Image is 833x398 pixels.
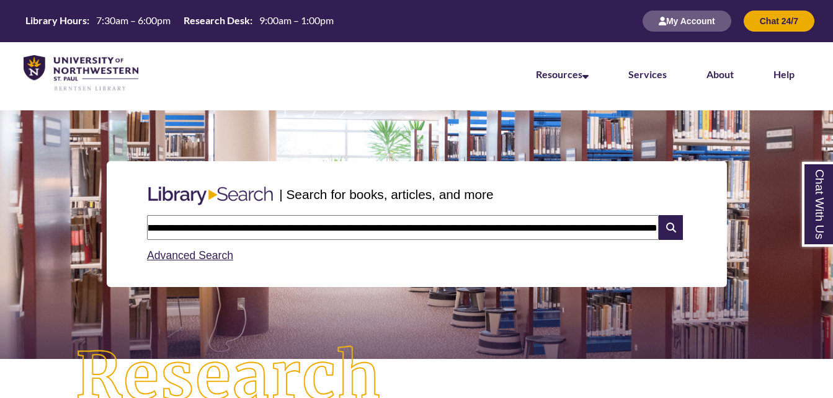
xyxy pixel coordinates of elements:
img: Libary Search [142,182,279,210]
i: Search [659,215,682,240]
th: Research Desk: [179,14,254,27]
a: Resources [536,68,589,80]
p: | Search for books, articles, and more [279,185,493,204]
span: 7:30am – 6:00pm [96,14,171,26]
button: My Account [643,11,731,32]
a: Advanced Search [147,249,233,262]
table: Hours Today [20,14,339,27]
a: Hours Today [20,14,339,29]
button: Chat 24/7 [744,11,814,32]
a: My Account [643,15,731,26]
a: About [706,68,734,80]
a: Services [628,68,667,80]
a: Chat 24/7 [744,15,814,26]
a: Help [773,68,795,80]
span: 9:00am – 1:00pm [259,14,334,26]
img: UNWSP Library Logo [24,55,138,92]
th: Library Hours: [20,14,91,27]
